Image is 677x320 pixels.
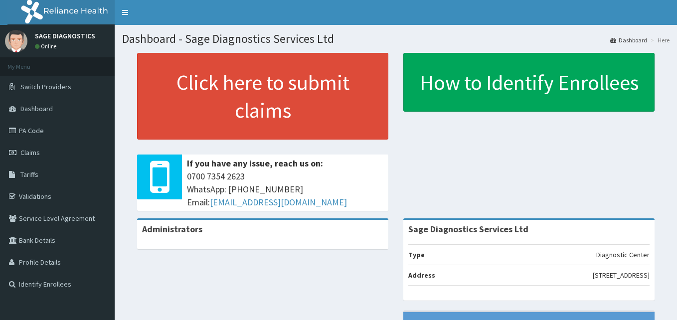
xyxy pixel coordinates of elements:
h1: Dashboard - Sage Diagnostics Services Ltd [122,32,670,45]
span: Dashboard [20,104,53,113]
a: How to Identify Enrollees [403,53,655,112]
p: SAGE DIAGNOSTICS [35,32,95,39]
span: Claims [20,148,40,157]
p: [STREET_ADDRESS] [593,270,650,280]
span: Tariffs [20,170,38,179]
span: Switch Providers [20,82,71,91]
b: Administrators [142,223,202,235]
img: User Image [5,30,27,52]
a: [EMAIL_ADDRESS][DOMAIN_NAME] [210,196,347,208]
b: Address [408,271,435,280]
a: Online [35,43,59,50]
li: Here [648,36,670,44]
a: Dashboard [610,36,647,44]
strong: Sage Diagnostics Services Ltd [408,223,528,235]
b: If you have any issue, reach us on: [187,158,323,169]
span: 0700 7354 2623 WhatsApp: [PHONE_NUMBER] Email: [187,170,383,208]
b: Type [408,250,425,259]
a: Click here to submit claims [137,53,388,140]
p: Diagnostic Center [596,250,650,260]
